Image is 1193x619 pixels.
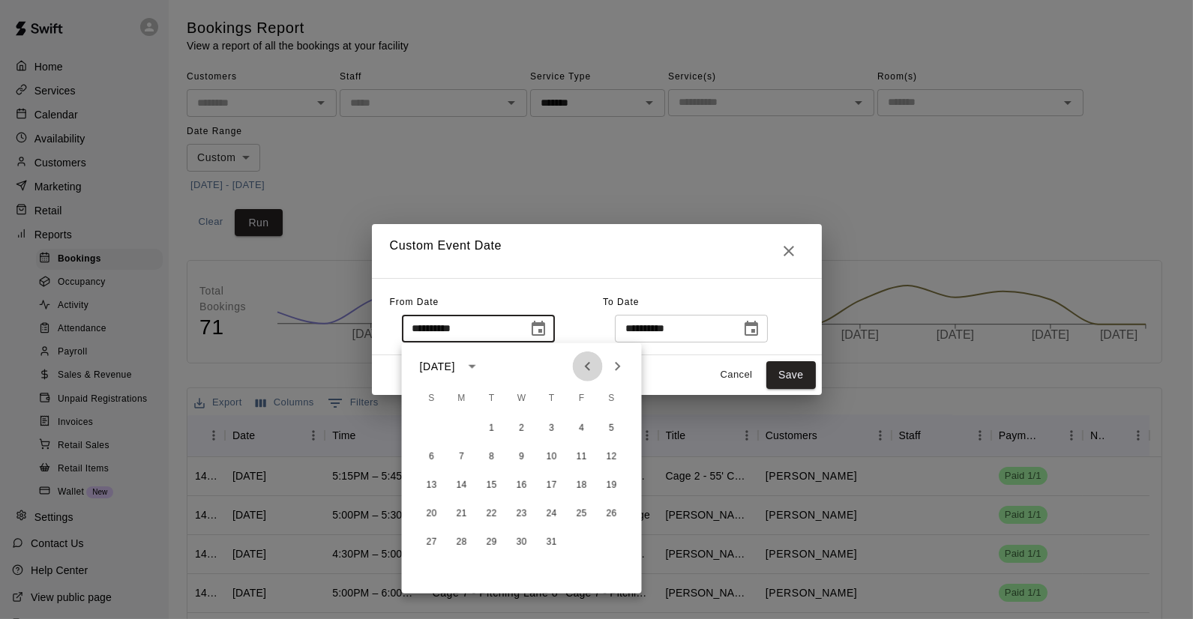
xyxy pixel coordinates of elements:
span: To Date [603,297,639,307]
button: calendar view is open, switch to year view [460,354,485,379]
span: Thursday [538,384,565,414]
button: 7 [448,444,475,471]
button: 17 [538,472,565,499]
button: 1 [478,415,505,442]
button: Cancel [712,363,760,387]
button: 3 [538,415,565,442]
button: 4 [568,415,595,442]
button: 27 [418,529,445,556]
span: Saturday [598,384,625,414]
button: 29 [478,529,505,556]
button: 2 [508,415,535,442]
span: Tuesday [478,384,505,414]
button: 15 [478,472,505,499]
div: [DATE] [420,358,455,374]
span: Friday [568,384,595,414]
button: 21 [448,501,475,528]
button: 31 [538,529,565,556]
button: 20 [418,501,445,528]
button: 12 [598,444,625,471]
span: Monday [448,384,475,414]
button: 10 [538,444,565,471]
button: Choose date, selected date is Sep 13, 2025 [736,314,766,344]
button: 23 [508,501,535,528]
button: 22 [478,501,505,528]
button: 16 [508,472,535,499]
button: Previous month [573,351,603,381]
button: 18 [568,472,595,499]
button: 14 [448,472,475,499]
h2: Custom Event Date [372,224,822,278]
button: 13 [418,472,445,499]
button: 9 [508,444,535,471]
button: 26 [598,501,625,528]
button: 11 [568,444,595,471]
button: Save [766,361,816,389]
span: Sunday [418,384,445,414]
button: 25 [568,501,595,528]
span: Wednesday [508,384,535,414]
button: 30 [508,529,535,556]
button: Close [774,236,804,266]
button: Next month [603,351,633,381]
button: 5 [598,415,625,442]
button: 19 [598,472,625,499]
span: From Date [390,297,439,307]
button: 6 [418,444,445,471]
button: Choose date, selected date is Sep 6, 2025 [523,314,553,344]
button: 28 [448,529,475,556]
button: 24 [538,501,565,528]
button: 8 [478,444,505,471]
